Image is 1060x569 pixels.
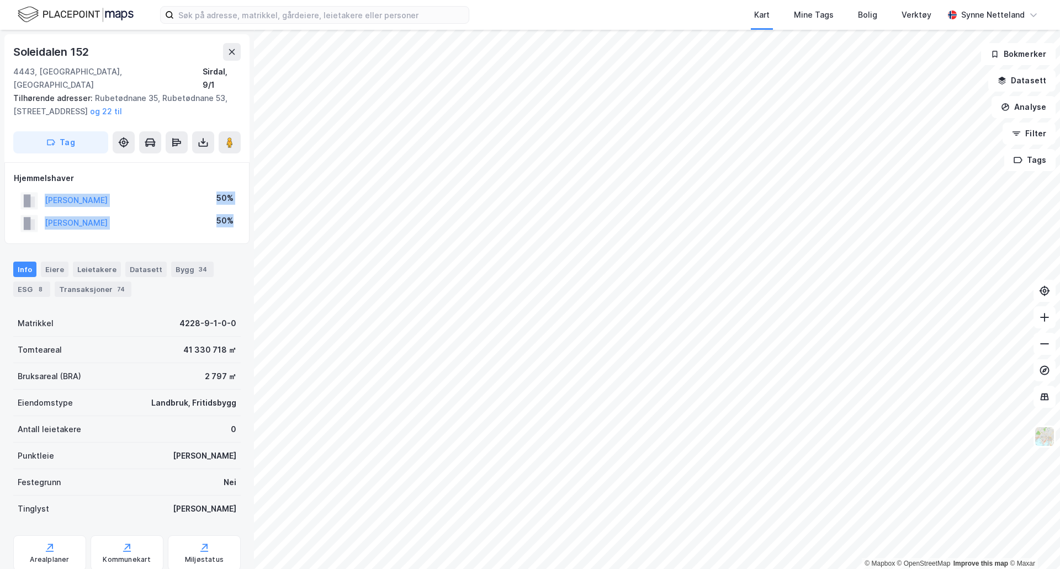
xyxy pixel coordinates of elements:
[988,70,1056,92] button: Datasett
[1005,516,1060,569] iframe: Chat Widget
[18,476,61,489] div: Festegrunn
[13,43,91,61] div: Soleidalen 152
[1004,149,1056,171] button: Tags
[173,449,236,462] div: [PERSON_NAME]
[171,262,214,277] div: Bygg
[185,555,224,564] div: Miljøstatus
[961,8,1025,22] div: Synne Netteland
[953,560,1008,567] a: Improve this map
[173,502,236,515] div: [PERSON_NAME]
[794,8,834,22] div: Mine Tags
[125,262,167,277] div: Datasett
[18,502,49,515] div: Tinglyst
[216,214,234,227] div: 50%
[992,96,1056,118] button: Analyse
[41,262,68,277] div: Eiere
[183,343,236,357] div: 41 330 718 ㎡
[103,555,151,564] div: Kommunekart
[197,264,209,275] div: 34
[858,8,877,22] div: Bolig
[13,281,50,297] div: ESG
[1003,123,1056,145] button: Filter
[174,7,469,23] input: Søk på adresse, matrikkel, gårdeiere, leietakere eller personer
[18,370,81,383] div: Bruksareal (BRA)
[865,560,895,567] a: Mapbox
[18,423,81,436] div: Antall leietakere
[18,449,54,462] div: Punktleie
[981,43,1056,65] button: Bokmerker
[115,284,127,295] div: 74
[13,65,203,92] div: 4443, [GEOGRAPHIC_DATA], [GEOGRAPHIC_DATA]
[1034,426,1055,447] img: Z
[203,65,241,92] div: Sirdal, 9/1
[13,131,108,153] button: Tag
[14,172,240,185] div: Hjemmelshaver
[216,192,234,205] div: 50%
[205,370,236,383] div: 2 797 ㎡
[1005,516,1060,569] div: Kontrollprogram for chat
[224,476,236,489] div: Nei
[151,396,236,410] div: Landbruk, Fritidsbygg
[73,262,121,277] div: Leietakere
[13,93,95,103] span: Tilhørende adresser:
[55,281,131,297] div: Transaksjoner
[179,317,236,330] div: 4228-9-1-0-0
[13,92,232,118] div: Rubetødnane 35, Rubetødnane 53, [STREET_ADDRESS]
[18,396,73,410] div: Eiendomstype
[18,343,62,357] div: Tomteareal
[902,8,931,22] div: Verktøy
[18,317,54,330] div: Matrikkel
[30,555,69,564] div: Arealplaner
[35,284,46,295] div: 8
[754,8,770,22] div: Kart
[13,262,36,277] div: Info
[897,560,951,567] a: OpenStreetMap
[18,5,134,24] img: logo.f888ab2527a4732fd821a326f86c7f29.svg
[231,423,236,436] div: 0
